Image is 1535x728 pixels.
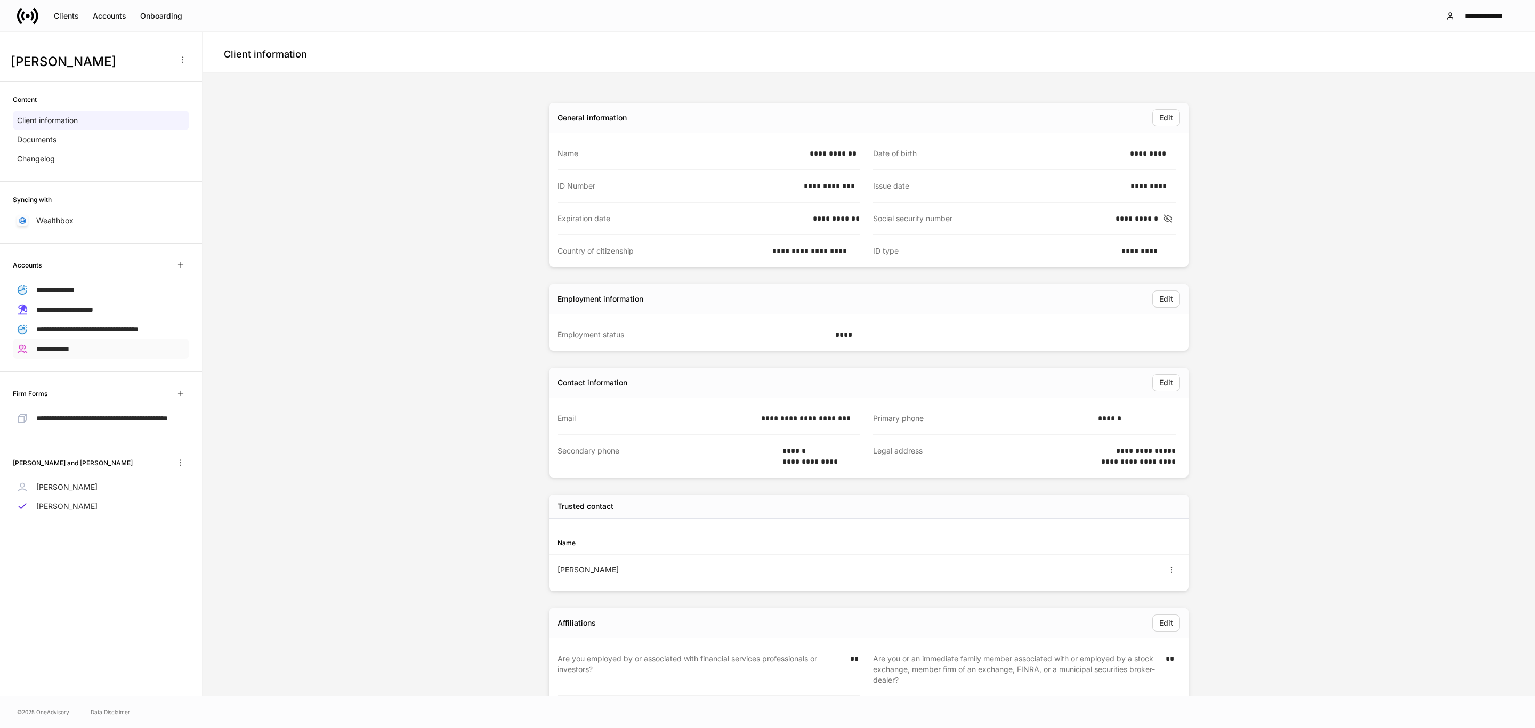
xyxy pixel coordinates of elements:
p: Documents [17,134,56,145]
p: Client information [17,115,78,126]
div: ID Number [558,181,797,191]
span: © 2025 OneAdvisory [17,708,69,716]
div: Affiliations [558,618,596,628]
div: Social security number [873,213,1109,224]
button: Edit [1152,290,1180,308]
h4: Client information [224,48,307,61]
a: [PERSON_NAME] [13,478,189,497]
h5: Trusted contact [558,501,613,512]
h6: Syncing with [13,195,52,205]
h3: [PERSON_NAME] [11,53,170,70]
button: Accounts [86,7,133,25]
div: Edit [1159,377,1173,388]
div: Name [558,538,869,548]
h6: Accounts [13,260,42,270]
button: Edit [1152,614,1180,632]
a: Changelog [13,149,189,168]
a: Client information [13,111,189,130]
p: Changelog [17,153,55,164]
p: [PERSON_NAME] [36,482,98,492]
div: [PERSON_NAME] [558,564,869,575]
button: Onboarding [133,7,189,25]
a: [PERSON_NAME] [13,497,189,516]
div: Onboarding [140,11,182,21]
div: ID type [873,246,1115,256]
div: Employment information [558,294,643,304]
h6: Firm Forms [13,389,47,399]
a: Wealthbox [13,211,189,230]
div: Are you or an immediate family member associated with or employed by a stock exchange, member fir... [873,653,1159,685]
div: Edit [1159,618,1173,628]
a: Documents [13,130,189,149]
h6: Content [13,94,37,104]
h6: [PERSON_NAME] and [PERSON_NAME] [13,458,133,468]
div: Accounts [93,11,126,21]
div: Contact information [558,377,627,388]
div: Country of citizenship [558,246,766,256]
div: Email [558,413,755,424]
div: Edit [1159,294,1173,304]
button: Clients [47,7,86,25]
div: Expiration date [558,213,806,224]
div: Are you employed by or associated with financial services professionals or investors? [558,653,844,685]
button: Edit [1152,109,1180,126]
div: Edit [1159,112,1173,123]
p: [PERSON_NAME] [36,501,98,512]
button: Edit [1152,374,1180,391]
div: Issue date [873,181,1124,191]
div: Primary phone [873,413,1092,424]
div: Date of birth [873,148,1124,159]
div: Secondary phone [558,446,776,467]
div: Legal address [873,446,1088,467]
div: Name [558,148,803,159]
div: Employment status [558,329,829,340]
a: Data Disclaimer [91,708,130,716]
div: Clients [54,11,79,21]
p: Wealthbox [36,215,74,226]
div: General information [558,112,627,123]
